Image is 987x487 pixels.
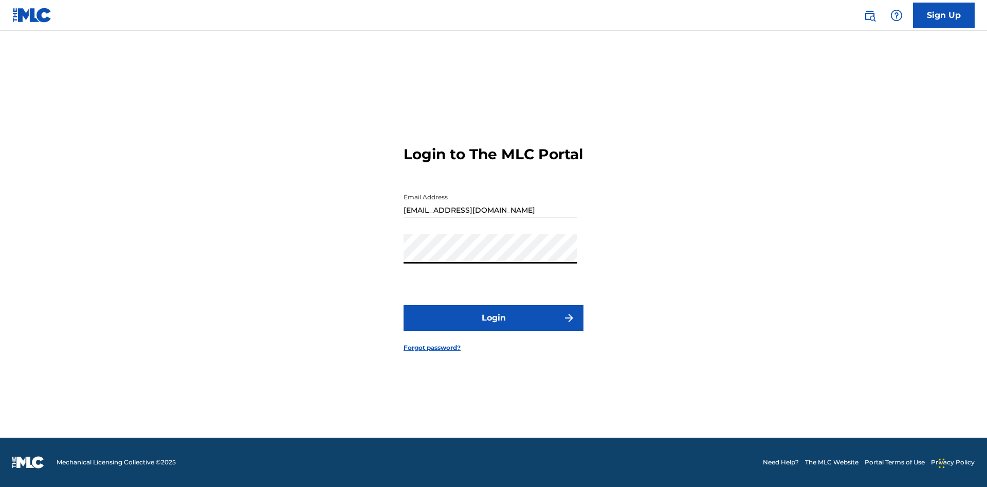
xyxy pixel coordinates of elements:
[936,438,987,487] iframe: Chat Widget
[404,145,583,163] h3: Login to The MLC Portal
[563,312,575,324] img: f7272a7cc735f4ea7f67.svg
[864,9,876,22] img: search
[939,448,945,479] div: Drag
[12,8,52,23] img: MLC Logo
[865,458,925,467] a: Portal Terms of Use
[805,458,858,467] a: The MLC Website
[12,456,44,469] img: logo
[931,458,975,467] a: Privacy Policy
[404,343,461,352] a: Forgot password?
[890,9,903,22] img: help
[860,5,880,26] a: Public Search
[913,3,975,28] a: Sign Up
[763,458,799,467] a: Need Help?
[886,5,907,26] div: Help
[57,458,176,467] span: Mechanical Licensing Collective © 2025
[404,305,583,331] button: Login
